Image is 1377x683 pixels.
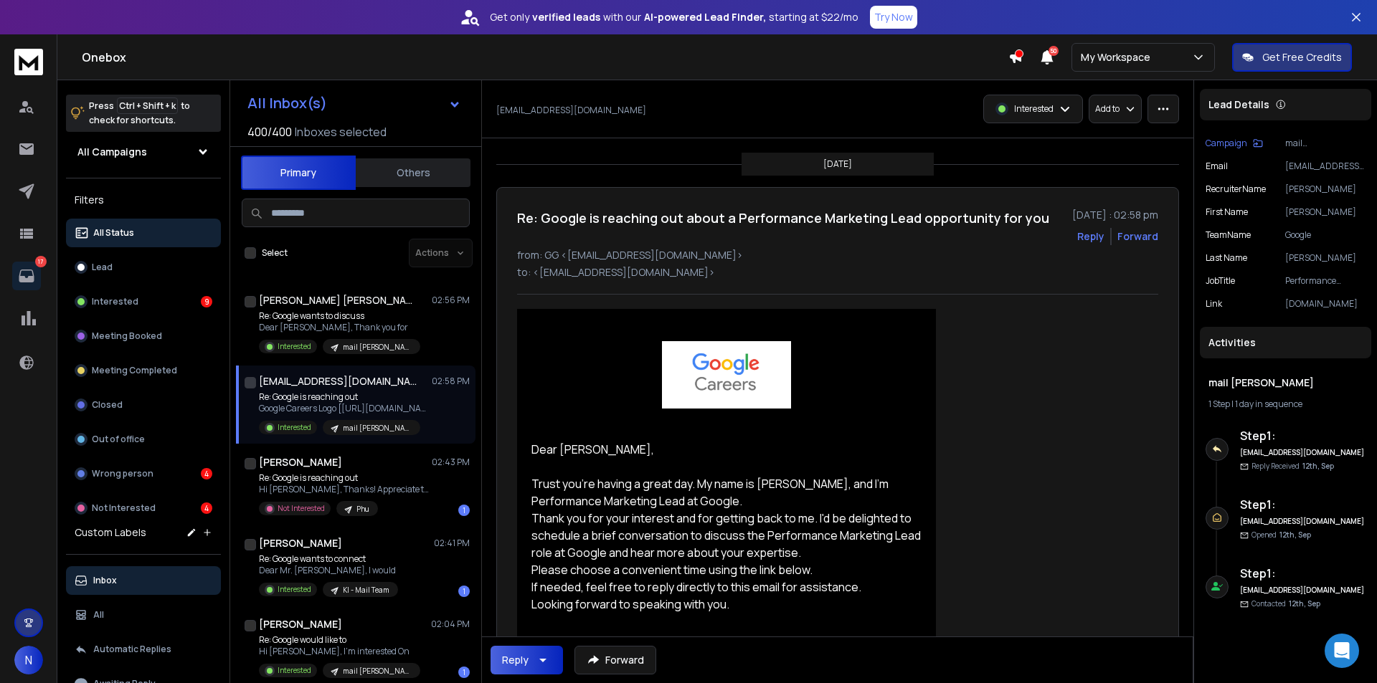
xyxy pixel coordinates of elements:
p: Re: Google would like to [259,634,420,646]
div: Please choose a convenient time using the link below. [531,561,922,578]
p: Link [1206,298,1222,310]
h1: [PERSON_NAME] [259,536,342,550]
p: Get only with our starting at $22/mo [490,10,858,24]
div: 1 [458,667,470,678]
button: Others [356,157,470,188]
p: 02:58 PM [432,376,470,387]
p: Hi [PERSON_NAME], I’m interested On [259,646,420,657]
button: Try Now [870,6,917,29]
p: Press to check for shortcuts. [89,99,190,128]
span: 12th, Sep [1302,461,1334,471]
button: Meeting Booked [66,322,221,350]
div: 1 [458,586,470,597]
p: Last Name [1206,252,1247,264]
button: Reply [1077,229,1104,244]
p: Opened [1251,530,1311,540]
button: Not Interested4 [66,494,221,522]
p: mail [PERSON_NAME] [343,666,412,677]
div: Trust you're having a great day. My name is [PERSON_NAME], and I'm Performance Marketing Lead at ... [531,475,922,510]
h1: [PERSON_NAME] [259,455,342,469]
h1: [PERSON_NAME] [259,617,342,631]
span: 12th, Sep [1279,530,1311,540]
button: Primary [241,156,356,190]
div: 4 [201,468,212,479]
p: 02:04 PM [431,618,470,630]
p: My Workspace [1081,50,1156,65]
p: [EMAIL_ADDRESS][DOMAIN_NAME] [496,105,646,116]
button: Out of office [66,425,221,454]
div: Open Intercom Messenger [1325,634,1359,668]
p: teamName [1206,229,1251,241]
span: 12th, Sep [1289,598,1320,608]
p: All Status [93,227,134,239]
p: from: GG <[EMAIL_ADDRESS][DOMAIN_NAME]> [517,248,1158,262]
span: 1 day in sequence [1235,398,1302,410]
h3: Custom Labels [75,525,146,540]
p: [PERSON_NAME] [1285,252,1366,264]
p: [DATE] : 02:58 pm [1072,208,1158,222]
h6: Step 1 : [1240,496,1366,513]
button: Inbox [66,566,221,595]
div: 4 [201,502,212,514]
p: Not Interested [92,502,156,514]
h1: All Inbox(s) [247,96,327,110]
p: Add to [1095,103,1120,115]
p: Not Interested [278,503,325,514]
p: Wrong person [92,468,153,479]
p: Automatic Replies [93,644,171,655]
button: All Inbox(s) [236,89,473,118]
div: 9 [201,296,212,307]
p: Interested [92,296,138,307]
p: 17 [35,256,47,267]
span: 50 [1049,46,1059,56]
p: 02:41 PM [434,538,470,549]
div: 1 [458,505,470,516]
h1: Re: Google is reaching out about a Performance Marketing Lead opportunity for you [517,208,1049,228]
button: Get Free Credits [1232,43,1352,72]
img: logo [14,49,43,75]
p: mail [PERSON_NAME] [343,342,412,353]
p: Closed [92,399,123,411]
button: Meeting Completed [66,356,221,385]
p: First Name [1206,206,1248,218]
p: Re: Google is reaching out [259,391,431,403]
h6: [EMAIL_ADDRESS][DOMAIN_NAME] [1240,516,1366,527]
p: Reply Received [1251,461,1334,472]
p: Re: Google wants to connect [259,553,398,565]
h3: Filters [66,190,221,210]
button: Interested9 [66,287,221,316]
div: Activities [1200,327,1371,358]
div: Dear [PERSON_NAME], [531,441,922,458]
label: Select [262,247,288,259]
p: mail [PERSON_NAME] [343,423,412,434]
div: Forward [1117,229,1158,244]
p: Contacted [1251,598,1320,609]
p: mail [PERSON_NAME] [1285,138,1366,149]
button: Forward [574,646,656,674]
button: Reply [491,646,563,674]
button: Wrong person4 [66,459,221,488]
p: 02:43 PM [432,457,470,468]
p: Re: Google is reaching out [259,472,431,484]
h6: [EMAIL_ADDRESS][DOMAIN_NAME] [1240,585,1366,596]
p: Interested [278,341,311,352]
p: All [93,609,104,621]
button: All Status [66,219,221,247]
h1: Onebox [82,49,1008,66]
h6: [EMAIL_ADDRESS][DOMAIN_NAME] [1240,447,1366,458]
button: N [14,646,43,674]
h1: [EMAIL_ADDRESS][DOMAIN_NAME] [259,374,417,388]
button: Campaign [1206,138,1263,149]
p: Dear [PERSON_NAME], Thank you for [259,322,420,333]
p: Out of office [92,434,145,445]
p: [PERSON_NAME] [1285,183,1366,195]
h3: Inboxes selected [295,123,387,140]
p: Phu [356,504,369,515]
button: Lead [66,253,221,282]
div: Thank you for your interest and for getting back to me. I'd be delighted to schedule a brief conv... [531,510,922,561]
p: Lead [92,262,113,273]
p: KI - Mail Team [343,585,389,596]
p: recruiterName [1206,183,1266,195]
